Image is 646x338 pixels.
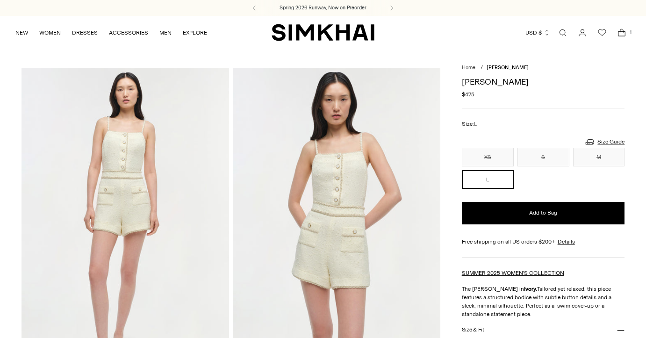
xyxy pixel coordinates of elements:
span: 1 [626,28,635,36]
a: Open search modal [553,23,572,42]
button: XS [462,148,514,166]
button: USD $ [525,22,550,43]
a: Size Guide [584,136,624,148]
span: Add to Bag [529,209,557,217]
a: SUMMER 2025 WOMEN'S COLLECTION [462,270,564,276]
a: Home [462,65,475,71]
a: Wishlist [593,23,611,42]
p: The [PERSON_NAME] in Tailored yet relaxed, this piece features a structured bodice with subtle bu... [462,285,625,318]
a: ACCESSORIES [109,22,148,43]
span: L [474,121,477,127]
a: MEN [159,22,172,43]
a: Details [558,237,575,246]
span: $475 [462,90,474,99]
button: L [462,170,514,189]
nav: breadcrumbs [462,64,625,72]
a: Go to the account page [573,23,592,42]
button: S [517,148,569,166]
h1: [PERSON_NAME] [462,78,625,86]
a: EXPLORE [183,22,207,43]
a: NEW [15,22,28,43]
h3: Size & Fit [462,327,484,333]
a: WOMEN [39,22,61,43]
span: [PERSON_NAME] [487,65,529,71]
button: Add to Bag [462,202,625,224]
div: Free shipping on all US orders $200+ [462,237,625,246]
a: SIMKHAI [272,23,374,42]
button: M [573,148,625,166]
label: Size: [462,120,477,129]
a: DRESSES [72,22,98,43]
strong: Ivory. [524,286,537,292]
div: / [481,64,483,72]
a: Open cart modal [612,23,631,42]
